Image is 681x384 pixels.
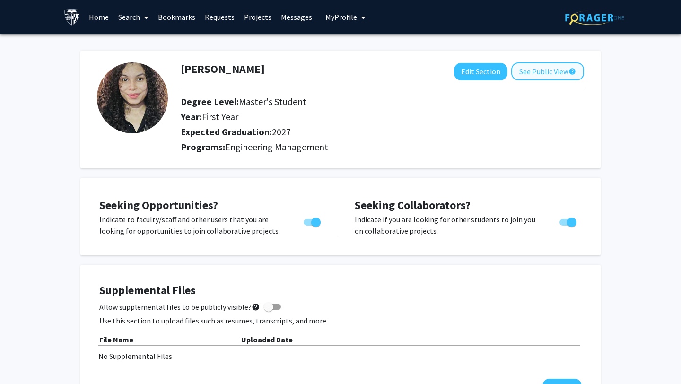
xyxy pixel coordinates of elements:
[153,0,200,34] a: Bookmarks
[239,96,306,107] span: Master's Student
[202,111,238,122] span: First Year
[181,111,503,122] h2: Year:
[355,198,471,212] span: Seeking Collaborators?
[64,9,80,26] img: Johns Hopkins University Logo
[181,126,503,138] h2: Expected Graduation:
[84,0,113,34] a: Home
[276,0,317,34] a: Messages
[355,214,541,236] p: Indicate if you are looking for other students to join you on collaborative projects.
[272,126,291,138] span: 2027
[325,12,357,22] span: My Profile
[113,0,153,34] a: Search
[99,315,582,326] p: Use this section to upload files such as resumes, transcripts, and more.
[99,301,260,313] span: Allow supplemental files to be publicly visible?
[181,141,584,153] h2: Programs:
[200,0,239,34] a: Requests
[511,62,584,80] button: See Public View
[252,301,260,313] mat-icon: help
[239,0,276,34] a: Projects
[454,63,507,80] button: Edit Section
[565,10,624,25] img: ForagerOne Logo
[181,62,265,76] h1: [PERSON_NAME]
[225,141,328,153] span: Engineering Management
[99,198,218,212] span: Seeking Opportunities?
[7,341,40,377] iframe: Chat
[97,62,168,133] img: Profile Picture
[99,335,133,344] b: File Name
[98,350,583,362] div: No Supplemental Files
[556,214,582,228] div: Toggle
[99,214,286,236] p: Indicate to faculty/staff and other users that you are looking for opportunities to join collabor...
[568,66,576,77] mat-icon: help
[99,284,582,297] h4: Supplemental Files
[300,214,326,228] div: Toggle
[181,96,503,107] h2: Degree Level:
[241,335,293,344] b: Uploaded Date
